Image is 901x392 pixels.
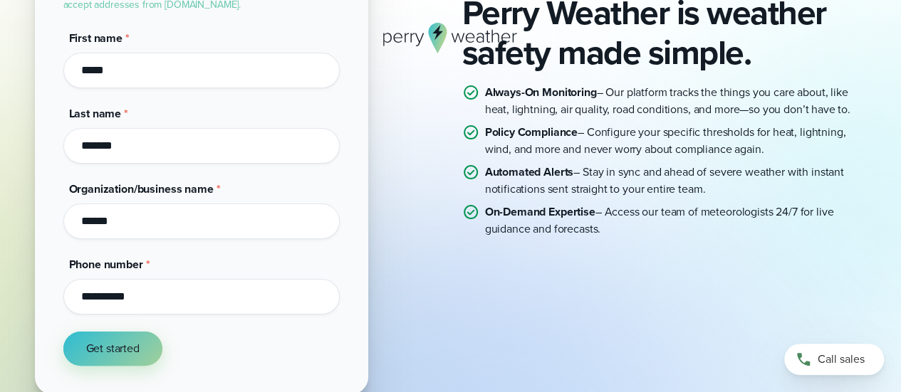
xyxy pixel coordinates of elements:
span: Get started [86,340,140,357]
p: – Our platform tracks the things you care about, like heat, lightning, air quality, road conditio... [485,84,867,118]
span: Phone number [69,256,143,272]
span: Organization/business name [69,181,214,197]
a: Call sales [784,344,884,375]
strong: On-Demand Expertise [485,203,595,220]
p: – Stay in sync and ahead of severe weather with instant notifications sent straight to your entir... [485,164,867,198]
span: Call sales [818,351,865,368]
strong: Policy Compliance [485,124,578,140]
strong: Automated Alerts [485,164,574,180]
button: Get started [63,332,162,366]
span: Last name [69,105,122,122]
p: – Configure your specific thresholds for heat, lightning, wind, and more and never worry about co... [485,124,867,158]
p: – Access our team of meteorologists 24/7 for live guidance and forecasts. [485,203,867,238]
strong: Always-On Monitoring [485,84,597,100]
